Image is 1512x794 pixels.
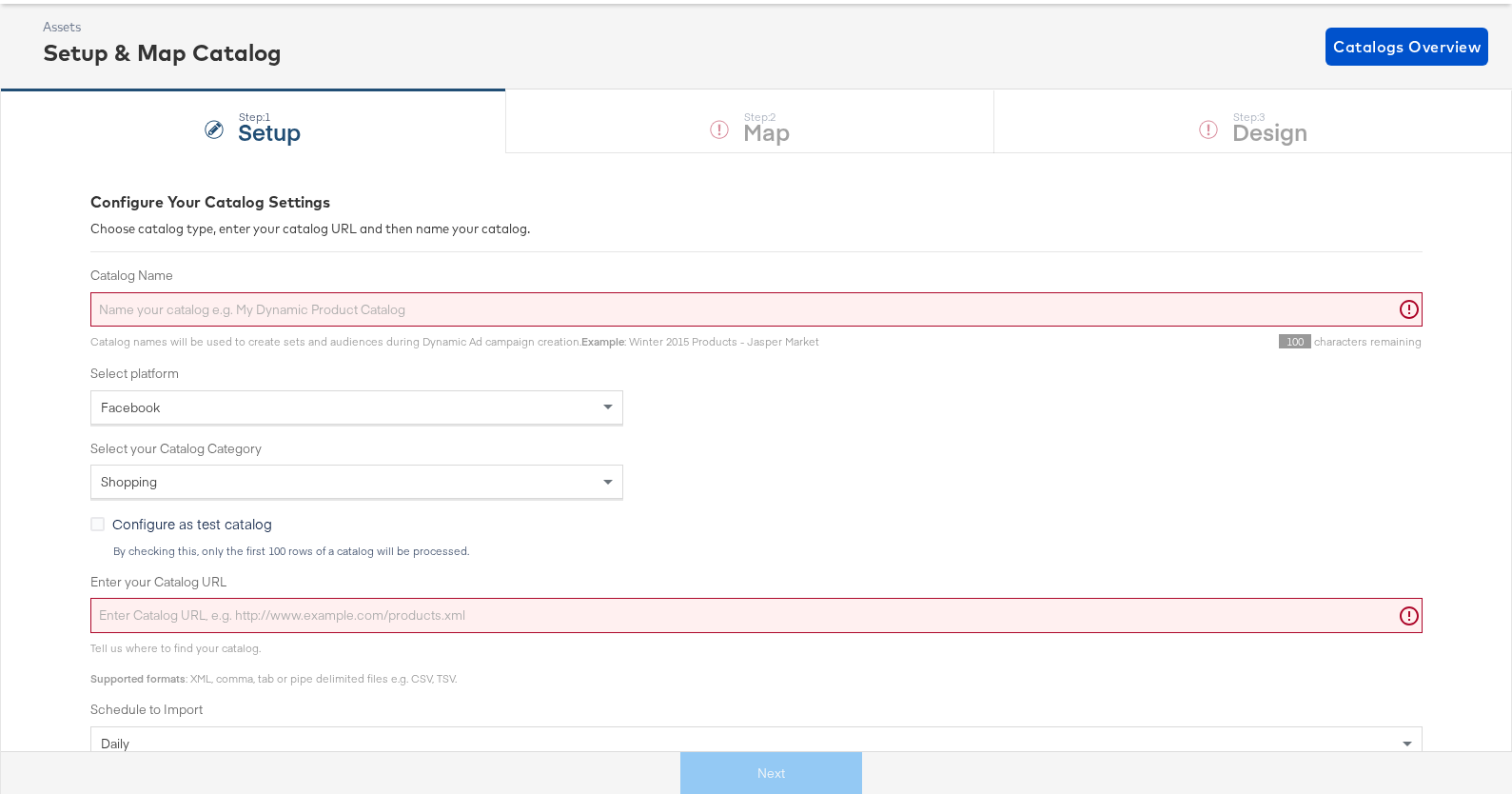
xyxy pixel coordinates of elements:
[238,115,301,147] strong: Setup
[101,399,160,416] span: Facebook
[43,36,282,69] div: Setup & Map Catalog
[90,292,1423,328] input: Name your catalog e.g. My Dynamic Product Catalog
[90,334,819,348] span: Catalog names will be used to create sets and audiences during Dynamic Ad campaign creation. : Wi...
[90,220,1423,238] div: Choose catalog type, enter your catalog URL and then name your catalog.
[90,701,1423,719] label: Schedule to Import
[101,473,157,490] span: Shopping
[90,267,1423,285] label: Catalog Name
[819,334,1423,349] div: characters remaining
[90,365,1423,383] label: Select platform
[1325,28,1488,66] button: Catalogs Overview
[90,598,1423,633] input: Enter Catalog URL, e.g. http://www.example.com/products.xml
[90,671,186,685] strong: Supported formats
[43,18,282,36] div: Assets
[1333,33,1481,60] span: Catalogs Overview
[90,641,457,685] span: Tell us where to find your catalog. : XML, comma, tab or pipe delimited files e.g. CSV, TSV.
[581,334,624,348] strong: Example
[90,440,1423,458] label: Select your Catalog Category
[238,110,301,124] div: Step: 1
[112,514,272,533] span: Configure as test catalog
[90,191,1423,213] div: Configure Your Catalog Settings
[90,573,1423,591] label: Enter your Catalog URL
[1279,334,1311,348] span: 100
[101,735,129,752] span: daily
[112,545,1423,558] div: By checking this, only the first 100 rows of a catalog will be processed.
